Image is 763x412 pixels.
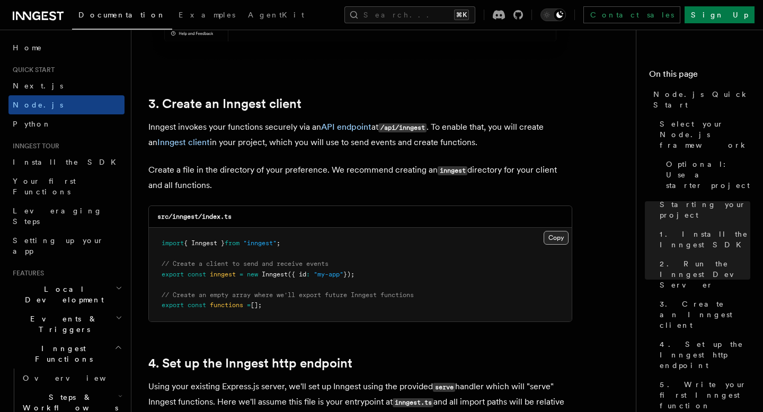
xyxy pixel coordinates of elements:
a: Install the SDK [8,153,125,172]
span: AgentKit [248,11,304,19]
a: 3. Create an Inngest client [148,96,301,111]
a: Your first Functions [8,172,125,201]
a: Next.js [8,76,125,95]
span: 3. Create an Inngest client [660,299,750,330]
span: Quick start [8,66,55,74]
span: ; [277,239,280,247]
span: 2. Run the Inngest Dev Server [660,258,750,290]
a: Documentation [72,3,172,30]
p: Inngest invokes your functions securely via an at . To enable that, you will create an in your pr... [148,120,572,150]
span: Optional: Use a starter project [666,159,750,191]
span: import [162,239,184,247]
a: 1. Install the Inngest SDK [655,225,750,254]
span: = [239,271,243,278]
code: inngest.ts [393,398,433,407]
a: Leveraging Steps [8,201,125,231]
a: Starting your project [655,195,750,225]
span: Inngest Functions [8,343,114,364]
a: Node.js [8,95,125,114]
a: Overview [19,369,125,388]
span: Starting your project [660,199,750,220]
span: ({ id [288,271,306,278]
code: src/inngest/index.ts [157,213,232,220]
button: Toggle dark mode [540,8,566,21]
span: 1. Install the Inngest SDK [660,229,750,250]
a: Contact sales [583,6,680,23]
span: export [162,271,184,278]
button: Search...⌘K [344,6,475,23]
span: Node.js Quick Start [653,89,750,110]
span: 4. Set up the Inngest http endpoint [660,339,750,371]
span: inngest [210,271,236,278]
code: inngest [438,166,467,175]
span: Select your Node.js framework [660,119,750,150]
span: const [188,271,206,278]
span: "my-app" [314,271,343,278]
p: Create a file in the directory of your preference. We recommend creating an directory for your cl... [148,163,572,193]
span: const [188,301,206,309]
button: Copy [544,231,569,245]
a: Setting up your app [8,231,125,261]
a: Home [8,38,125,57]
button: Inngest Functions [8,339,125,369]
a: Node.js Quick Start [649,85,750,114]
a: Examples [172,3,242,29]
span: Setting up your app [13,236,104,255]
a: AgentKit [242,3,310,29]
a: Optional: Use a starter project [662,155,750,195]
span: Leveraging Steps [13,207,102,226]
span: Inngest tour [8,142,59,150]
code: serve [433,383,455,392]
span: export [162,301,184,309]
span: Features [8,269,44,277]
span: Next.js [13,82,63,90]
span: []; [251,301,262,309]
a: Python [8,114,125,133]
a: 2. Run the Inngest Dev Server [655,254,750,294]
a: Inngest client [157,137,210,147]
span: = [247,301,251,309]
span: : [306,271,310,278]
span: Events & Triggers [8,314,116,335]
a: 4. Set up the Inngest http endpoint [148,356,352,371]
a: 4. Set up the Inngest http endpoint [655,335,750,375]
span: 5. Write your first Inngest function [660,379,750,411]
span: Documentation [78,11,166,19]
a: Select your Node.js framework [655,114,750,155]
span: new [247,271,258,278]
code: /api/inngest [378,123,427,132]
span: Your first Functions [13,177,76,196]
span: // Create a client to send and receive events [162,260,329,267]
span: { Inngest } [184,239,225,247]
span: }); [343,271,354,278]
span: "inngest" [243,239,277,247]
span: Overview [23,374,132,382]
button: Local Development [8,280,125,309]
kbd: ⌘K [454,10,469,20]
span: Inngest [262,271,288,278]
span: Local Development [8,284,116,305]
span: Examples [179,11,235,19]
span: Python [13,120,51,128]
span: Install the SDK [13,158,122,166]
span: Home [13,42,42,53]
span: Node.js [13,101,63,109]
span: functions [210,301,243,309]
a: 3. Create an Inngest client [655,294,750,335]
span: from [225,239,239,247]
button: Events & Triggers [8,309,125,339]
a: API endpoint [321,122,371,132]
a: Sign Up [685,6,755,23]
span: // Create an empty array where we'll export future Inngest functions [162,291,414,299]
h4: On this page [649,68,750,85]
